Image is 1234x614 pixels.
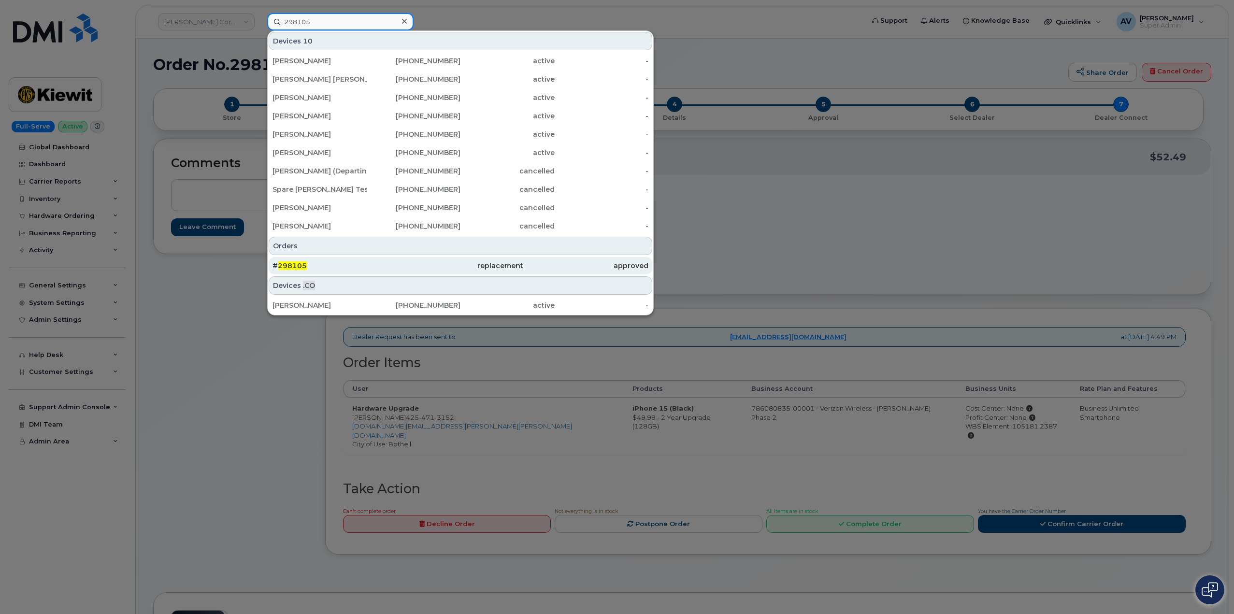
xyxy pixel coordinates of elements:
div: - [555,166,649,176]
div: [PERSON_NAME] [273,56,367,66]
a: [PERSON_NAME] (Departing Employee)[PHONE_NUMBER]cancelled- [269,162,652,180]
a: [PERSON_NAME][PHONE_NUMBER]cancelled- [269,199,652,216]
div: [PERSON_NAME] [273,148,367,157]
div: [PHONE_NUMBER] [367,93,461,102]
div: - [555,111,649,121]
div: [PHONE_NUMBER] [367,74,461,84]
span: 10 [303,36,313,46]
span: .CO [303,281,315,290]
a: [PERSON_NAME][PHONE_NUMBER]active- [269,52,652,70]
div: Spare [PERSON_NAME] Testing Device [273,185,367,194]
div: [PHONE_NUMBER] [367,185,461,194]
div: active [460,93,555,102]
div: - [555,185,649,194]
div: [PERSON_NAME] (Departing Employee) [273,166,367,176]
div: - [555,74,649,84]
div: - [555,203,649,213]
div: cancelled [460,221,555,231]
a: [PERSON_NAME][PHONE_NUMBER]cancelled- [269,217,652,235]
div: active [460,111,555,121]
img: Open chat [1202,582,1218,598]
div: approved [523,261,648,271]
div: [PHONE_NUMBER] [367,221,461,231]
a: [PERSON_NAME] [PERSON_NAME][PHONE_NUMBER]active- [269,71,652,88]
div: [PHONE_NUMBER] [367,203,461,213]
div: [PHONE_NUMBER] [367,300,461,310]
div: [PERSON_NAME] [273,93,367,102]
div: active [460,300,555,310]
div: [PHONE_NUMBER] [367,111,461,121]
div: - [555,56,649,66]
div: [PERSON_NAME] [273,300,367,310]
div: cancelled [460,185,555,194]
div: active [460,129,555,139]
div: - [555,93,649,102]
div: # [273,261,398,271]
div: [PERSON_NAME] [273,111,367,121]
a: [PERSON_NAME][PHONE_NUMBER]active- [269,297,652,314]
a: Spare [PERSON_NAME] Testing Device[PHONE_NUMBER]cancelled- [269,181,652,198]
div: Orders [269,237,652,255]
div: - [555,300,649,310]
a: #298105replacementapproved [269,257,652,274]
a: [PERSON_NAME][PHONE_NUMBER]active- [269,126,652,143]
div: [PHONE_NUMBER] [367,148,461,157]
a: [PERSON_NAME][PHONE_NUMBER]active- [269,144,652,161]
div: [PHONE_NUMBER] [367,56,461,66]
div: Devices [269,276,652,295]
div: Devices [269,32,652,50]
div: [PERSON_NAME] [PERSON_NAME] [273,74,367,84]
a: [PERSON_NAME][PHONE_NUMBER]active- [269,107,652,125]
div: [PERSON_NAME] [273,203,367,213]
div: [PERSON_NAME] [273,221,367,231]
span: 298105 [278,261,307,270]
div: - [555,148,649,157]
div: [PHONE_NUMBER] [367,166,461,176]
div: replacement [398,261,523,271]
div: cancelled [460,203,555,213]
div: active [460,74,555,84]
div: active [460,148,555,157]
div: - [555,221,649,231]
div: [PHONE_NUMBER] [367,129,461,139]
a: [PERSON_NAME][PHONE_NUMBER]active- [269,89,652,106]
div: [PERSON_NAME] [273,129,367,139]
div: - [555,129,649,139]
div: cancelled [460,166,555,176]
div: active [460,56,555,66]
